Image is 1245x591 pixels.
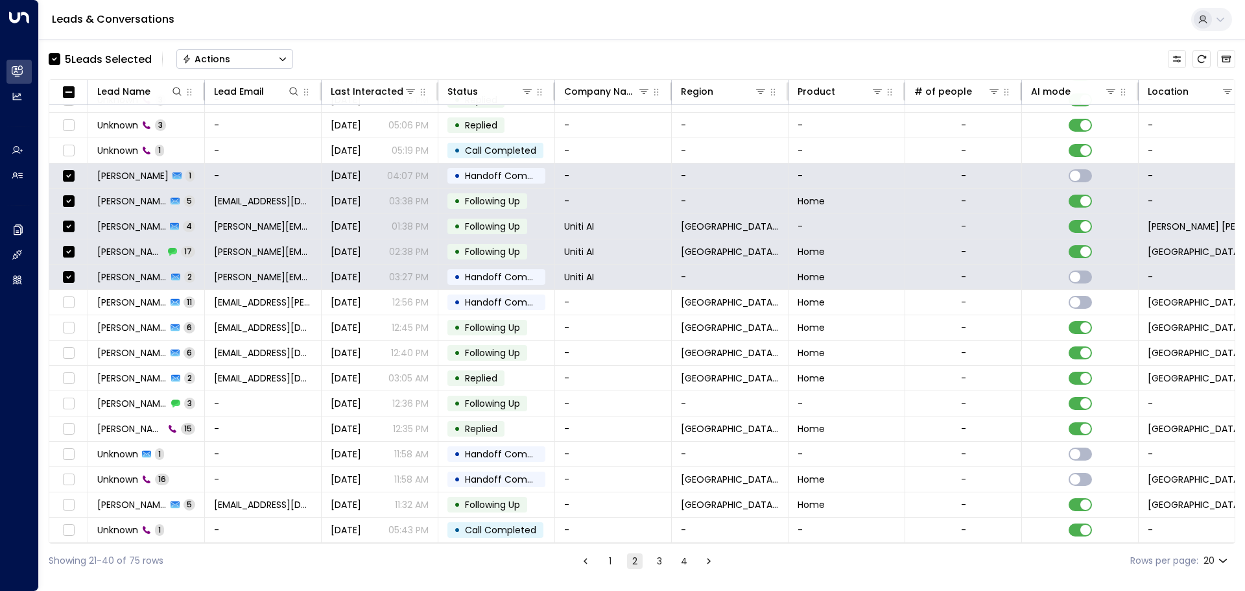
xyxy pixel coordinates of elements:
span: Kerric Knowles [97,220,166,233]
span: Aug 31, 2025 [331,524,361,537]
span: Unknown [97,448,138,461]
span: Aug 28, 2025 [331,271,361,283]
div: Location [1148,84,1234,99]
span: rayan.habbab@gmail.com [214,195,312,208]
div: Region [681,84,713,99]
td: - [205,442,322,466]
td: - [788,518,905,542]
td: - [555,315,672,340]
span: pettanyamatheny3@gmail.com [214,372,312,385]
span: Toggle select row [60,396,77,412]
span: Home [798,271,825,283]
td: - [672,163,788,188]
span: Toggle select row [60,446,77,463]
div: • [454,139,460,162]
div: Last Interacted [331,84,417,99]
div: Last Interacted [331,84,403,99]
div: • [454,291,460,313]
span: Northeast Michigan [681,422,779,435]
span: Toggle select row [60,370,77,387]
span: Aug 30, 2025 [331,422,361,435]
p: 12:35 PM [393,422,429,435]
span: 4 [183,221,195,232]
td: - [555,189,672,213]
span: Kerric Knowles [97,245,164,258]
span: Home [798,195,825,208]
span: Home [798,422,825,435]
span: Uniti AI [564,245,594,258]
td: - [205,391,322,416]
div: • [454,494,460,516]
span: Summerhill Village [1148,346,1243,359]
td: - [205,416,322,441]
span: Toggle select row [60,497,77,513]
td: - [555,341,672,365]
span: Sep 01, 2025 [331,195,361,208]
td: - [555,113,672,138]
div: Product [798,84,835,99]
div: - [961,195,966,208]
td: - [788,391,905,416]
div: AI mode [1031,84,1117,99]
button: Go to page 4 [676,553,692,569]
span: Central Michigan [681,296,779,309]
td: - [555,518,672,542]
td: - [672,138,788,163]
p: 11:32 AM [395,498,429,511]
span: Toggle select all [60,84,77,101]
td: - [672,391,788,416]
p: 04:07 PM [387,169,429,182]
p: 03:27 PM [389,271,429,283]
div: • [454,215,460,237]
span: Toggle select row [60,269,77,285]
span: Toggle select row [60,193,77,210]
span: Central Michigan [681,372,779,385]
div: Company Name [564,84,650,99]
span: Refresh [1192,50,1211,68]
td: - [788,442,905,466]
span: Stacy Bunting [97,321,167,334]
span: Unknown [97,524,138,537]
div: - [961,220,966,233]
span: 1 [185,170,195,181]
div: - [961,271,966,283]
div: # of people [914,84,972,99]
span: Following Up [465,245,520,258]
div: - [961,448,966,461]
span: Sep 01, 2025 [331,397,361,410]
span: 1 [155,524,164,535]
span: Replied [465,93,497,106]
span: 2 [184,372,195,383]
span: Following Up [465,498,520,511]
span: Tanya Benjamin [97,372,167,385]
div: Lead Name [97,84,150,99]
div: - [961,473,966,486]
span: Toggle select row [60,219,77,235]
td: - [672,189,788,213]
span: Sep 01, 2025 [331,473,361,486]
div: • [454,342,460,364]
td: - [205,113,322,138]
span: Unknown [97,473,138,486]
button: Go to next page [701,553,717,569]
div: Location [1148,84,1189,99]
span: Eastlick [97,422,164,435]
span: Central Michigan [681,346,779,359]
span: Sep 01, 2025 [331,321,361,334]
span: Home [798,473,825,486]
div: - [961,422,966,435]
td: - [672,113,788,138]
span: Unknown [97,119,138,132]
span: Following Up [465,346,520,359]
div: - [961,372,966,385]
div: • [454,266,460,288]
p: 05:06 PM [388,119,429,132]
div: • [454,392,460,415]
span: petfieldstacy@hotmail.com [214,321,312,334]
a: Leads & Conversations [52,12,174,27]
div: Company Name [564,84,637,99]
div: • [454,443,460,465]
div: Actions [182,53,230,65]
div: - [961,119,966,132]
div: - [961,498,966,511]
